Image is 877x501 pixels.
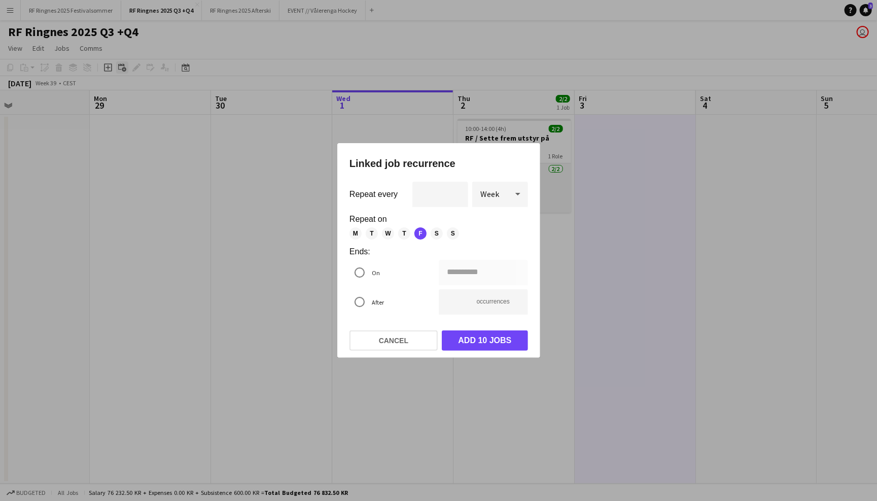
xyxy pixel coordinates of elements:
[442,330,528,351] button: Add 10 jobs
[447,227,459,240] span: S
[349,248,528,256] label: Ends:
[366,227,378,240] span: T
[349,215,528,223] label: Repeat on
[349,227,362,240] span: M
[370,265,380,281] label: On
[349,330,438,351] button: Cancel
[398,227,410,240] span: T
[382,227,394,240] span: W
[480,189,499,199] span: Week
[370,294,384,310] label: After
[349,155,528,172] h1: Linked job recurrence
[349,190,398,198] label: Repeat every
[349,227,528,240] mat-chip-listbox: Repeat weekly
[431,227,443,240] span: S
[414,227,427,240] span: F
